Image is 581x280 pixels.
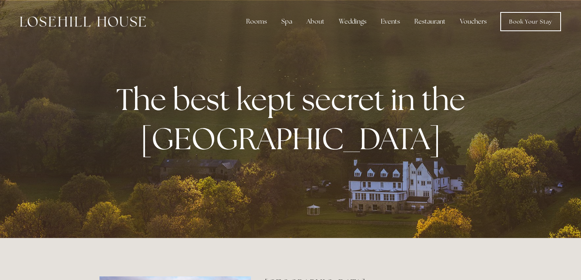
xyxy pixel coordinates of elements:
div: About [300,14,331,30]
div: Events [374,14,406,30]
img: Losehill House [20,16,146,27]
a: Book Your Stay [500,12,561,31]
div: Rooms [240,14,273,30]
div: Spa [275,14,298,30]
strong: The best kept secret in the [GEOGRAPHIC_DATA] [116,80,472,158]
a: Vouchers [454,14,493,30]
div: Restaurant [408,14,452,30]
div: Weddings [332,14,373,30]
